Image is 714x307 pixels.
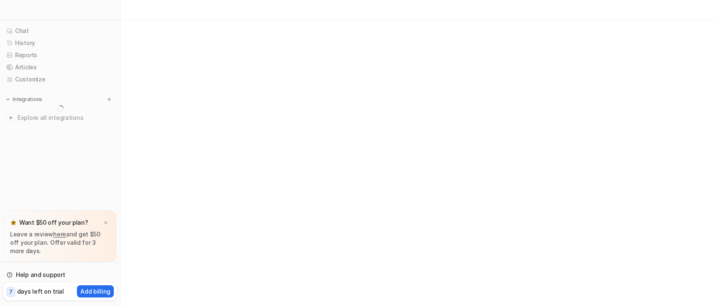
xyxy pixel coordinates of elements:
img: star [10,219,17,226]
a: History [3,37,117,49]
p: days left on trial [17,287,64,296]
p: Leave a review and get $50 off your plan. Offer valid for 3 more days. [10,230,110,255]
p: Integrations [13,96,42,103]
span: Explore all integrations [18,111,113,124]
a: Help and support [3,269,117,281]
p: 7 [9,288,13,296]
a: Explore all integrations [3,112,117,124]
button: Integrations [3,95,45,104]
a: Reports [3,49,117,61]
img: explore all integrations [7,114,15,122]
img: menu_add.svg [106,96,112,102]
img: expand menu [5,96,11,102]
a: Customize [3,74,117,85]
a: Articles [3,61,117,73]
img: x [103,220,108,226]
button: Add billing [77,285,114,297]
p: Add billing [80,287,110,296]
a: Chat [3,25,117,37]
a: here [53,231,66,238]
p: Want $50 off your plan? [19,218,88,227]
